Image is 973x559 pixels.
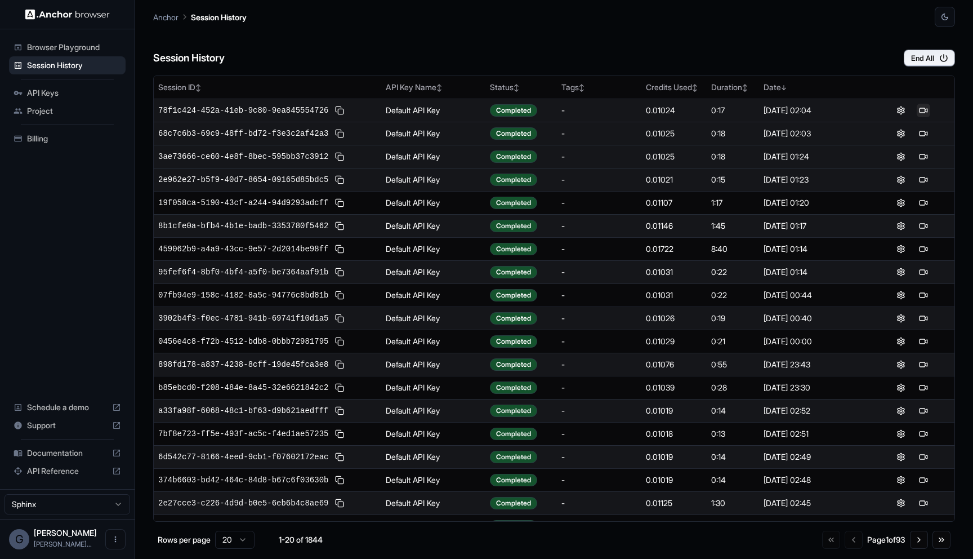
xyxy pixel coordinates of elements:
[561,151,637,162] div: -
[646,451,702,463] div: 0.01019
[9,398,126,416] div: Schedule a demo
[381,99,485,122] td: Default API Key
[561,474,637,486] div: -
[34,540,92,548] span: gabriel@sphinxhq.com
[490,289,537,301] div: Completed
[27,60,121,71] span: Session History
[646,197,702,208] div: 0.01107
[158,521,328,532] span: 9c8c578d-a7ea-48ca-8911-601d7e3bfcb0
[646,359,702,370] div: 0.01076
[764,290,865,301] div: [DATE] 00:44
[867,534,905,545] div: Page 1 of 93
[381,145,485,168] td: Default API Key
[381,491,485,514] td: Default API Key
[490,451,537,463] div: Completed
[646,243,702,255] div: 0.01722
[490,497,537,509] div: Completed
[561,243,637,255] div: -
[381,376,485,399] td: Default API Key
[9,416,126,434] div: Support
[158,428,328,440] span: 7bf8e723-ff5e-493f-ac5c-f4ed1ae57235
[764,82,865,93] div: Date
[764,105,865,116] div: [DATE] 02:04
[381,468,485,491] td: Default API Key
[711,498,755,509] div: 1:30
[561,128,637,139] div: -
[711,521,755,532] div: 0:14
[27,447,108,459] span: Documentation
[646,128,702,139] div: 0.01025
[158,82,377,93] div: Session ID
[158,534,211,545] p: Rows per page
[381,237,485,260] td: Default API Key
[490,335,537,348] div: Completed
[158,243,328,255] span: 459062b9-a4a9-43cc-9e57-2d2014be98ff
[191,11,247,23] p: Session History
[646,521,702,532] div: 0.01019
[386,82,481,93] div: API Key Name
[764,474,865,486] div: [DATE] 02:48
[561,521,637,532] div: -
[27,87,121,99] span: API Keys
[153,11,178,23] p: Anchor
[764,498,865,509] div: [DATE] 02:45
[490,520,537,533] div: Completed
[9,38,126,56] div: Browser Playground
[764,521,865,532] div: [DATE] 02:44
[711,313,755,324] div: 0:19
[646,336,702,347] div: 0.01029
[711,474,755,486] div: 0:14
[158,451,328,463] span: 6d542c77-8166-4eed-9cb1-f07602172eac
[158,267,328,278] span: 95fef6f4-8bf0-4bf4-a5f0-be7364aaf91b
[158,498,328,509] span: 2e27cce3-c226-4d9d-b0e5-6eb6b4c8ae69
[158,174,328,185] span: 2e962e27-b5f9-40d7-8654-09165d85bdc5
[561,313,637,324] div: -
[764,336,865,347] div: [DATE] 00:00
[561,428,637,440] div: -
[561,336,637,347] div: -
[490,405,537,417] div: Completed
[158,474,328,486] span: 374b6603-bd42-464c-84d8-b67c6f03630b
[561,267,637,278] div: -
[158,290,328,301] span: 07fb94e9-158c-4182-8a5c-94776c8bd81b
[561,359,637,370] div: -
[158,313,328,324] span: 3902b4f3-f0ec-4781-941b-69741f10d1a5
[9,84,126,102] div: API Keys
[711,151,755,162] div: 0:18
[490,197,537,209] div: Completed
[561,220,637,232] div: -
[158,359,328,370] span: 898fd178-a837-4238-8cff-19de45fca3e8
[646,290,702,301] div: 0.01031
[490,127,537,140] div: Completed
[711,243,755,255] div: 8:40
[711,105,755,116] div: 0:17
[514,83,519,92] span: ↕
[27,133,121,144] span: Billing
[158,151,328,162] span: 3ae73666-ce60-4e8f-8bec-595bb37c3912
[490,104,537,117] div: Completed
[561,82,637,93] div: Tags
[381,307,485,330] td: Default API Key
[646,474,702,486] div: 0.01019
[490,312,537,325] div: Completed
[153,50,225,66] h6: Session History
[490,474,537,486] div: Completed
[9,529,29,549] div: G
[490,150,537,163] div: Completed
[646,313,702,324] div: 0.01026
[381,422,485,445] td: Default API Key
[153,11,247,23] nav: breadcrumb
[9,102,126,120] div: Project
[711,220,755,232] div: 1:45
[711,82,755,93] div: Duration
[764,405,865,416] div: [DATE] 02:52
[158,336,328,347] span: 0456e4c8-f72b-4512-bdb8-0bbb72981795
[711,197,755,208] div: 1:17
[646,267,702,278] div: 0.01031
[764,128,865,139] div: [DATE] 02:03
[711,267,755,278] div: 0:22
[381,122,485,145] td: Default API Key
[27,42,121,53] span: Browser Playground
[561,174,637,185] div: -
[27,402,108,413] span: Schedule a demo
